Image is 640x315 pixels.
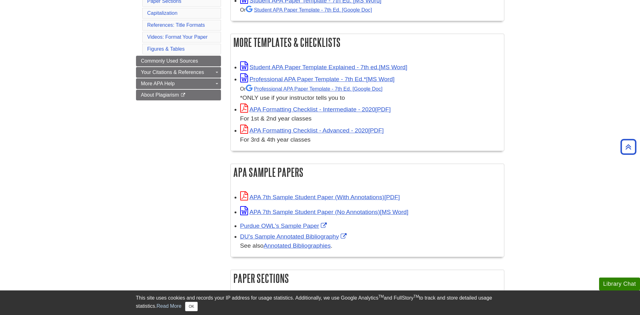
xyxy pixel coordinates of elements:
[147,46,185,52] a: Figures & Tables
[240,209,409,215] a: Link opens in new window
[136,56,221,66] a: Commonly Used Sources
[147,22,205,28] a: References: Title Formats
[136,67,221,78] a: Your Citations & References
[141,58,198,64] span: Commonly Used Sources
[231,164,504,181] h2: APA Sample Papers
[141,81,175,86] span: More APA Help
[240,135,501,144] div: For 3rd & 4th year classes
[231,270,504,287] h2: Paper Sections
[240,86,382,92] small: Or
[246,7,372,13] a: Student APA Paper Template - 7th Ed. [Google Doc]
[147,10,178,16] a: Capitalization
[141,70,204,75] span: Your Citations & References
[136,90,221,100] a: About Plagiarism
[136,294,504,311] div: This site uses cookies and records your IP address for usage statistics. Additionally, we use Goo...
[240,64,407,70] a: Link opens in new window
[240,84,501,103] div: *ONLY use if your instructor tells you to
[618,143,638,151] a: Back to Top
[378,294,384,299] sup: TM
[240,106,391,113] a: Link opens in new window
[231,34,504,51] h2: More Templates & Checklists
[240,233,348,240] a: Link opens in new window
[599,278,640,290] button: Library Chat
[156,303,181,309] a: Read More
[240,7,372,13] small: Or
[147,34,208,40] a: Videos: Format Your Paper
[180,93,186,97] i: This link opens in a new window
[240,127,384,134] a: Link opens in new window
[246,86,382,92] a: Professional APA Paper Template - 7th Ed.
[414,294,419,299] sup: TM
[240,194,400,200] a: Link opens in new window
[240,76,395,82] a: Link opens in new window
[263,242,331,249] a: Annotated Bibliographies
[141,92,179,98] span: About Plagiarism
[240,241,501,250] div: See also .
[185,302,197,311] button: Close
[136,78,221,89] a: More APA Help
[240,222,328,229] a: Link opens in new window
[240,114,501,123] div: For 1st & 2nd year classes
